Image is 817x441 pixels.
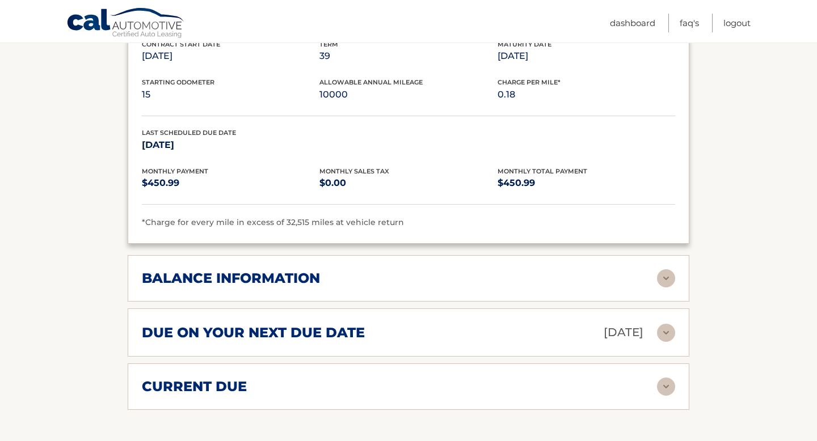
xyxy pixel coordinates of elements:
[319,87,497,103] p: 10000
[142,78,214,86] span: Starting Odometer
[142,129,236,137] span: Last Scheduled Due Date
[319,48,497,64] p: 39
[498,78,561,86] span: Charge Per Mile*
[657,269,675,287] img: accordion-rest.svg
[319,175,497,191] p: $0.00
[142,137,319,153] p: [DATE]
[142,378,247,395] h2: current due
[610,14,655,32] a: Dashboard
[66,7,186,40] a: Cal Automotive
[142,48,319,64] p: [DATE]
[319,78,423,86] span: Allowable Annual Mileage
[319,167,389,175] span: Monthly Sales Tax
[142,40,220,48] span: Contract Start Date
[657,378,675,396] img: accordion-rest.svg
[723,14,751,32] a: Logout
[498,175,675,191] p: $450.99
[498,167,587,175] span: Monthly Total Payment
[142,87,319,103] p: 15
[142,270,320,287] h2: balance information
[498,40,551,48] span: Maturity Date
[604,323,643,342] p: [DATE]
[498,48,675,64] p: [DATE]
[319,40,338,48] span: Term
[142,324,365,341] h2: due on your next due date
[142,217,404,227] span: *Charge for every mile in excess of 32,515 miles at vehicle return
[498,87,675,103] p: 0.18
[680,14,699,32] a: FAQ's
[142,167,208,175] span: Monthly Payment
[657,324,675,342] img: accordion-rest.svg
[142,175,319,191] p: $450.99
